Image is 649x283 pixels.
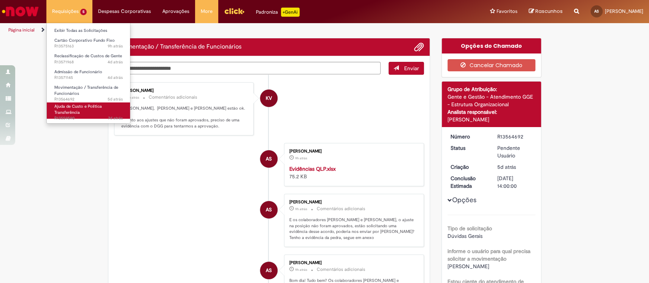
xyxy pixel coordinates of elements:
[47,36,130,50] a: Aberto R13575163 : Cartão Corporativo Fundo Fixo
[404,65,419,72] span: Enviar
[295,267,307,272] time: 29/09/2025 08:38:16
[266,150,272,168] span: AS
[47,27,130,35] a: Exibir Todas as Solicitações
[108,59,123,65] span: 4d atrás
[289,165,416,180] div: 75.2 KB
[260,150,278,168] div: Ana Luiza Pinheiro E Silva
[389,62,424,75] button: Enviar
[447,108,535,116] div: Analista responsável:
[594,9,599,14] span: AS
[47,52,130,66] a: Aberto R13571968 : Reclassificação de Custos de Gente
[295,267,307,272] span: 9h atrás
[54,75,123,81] span: R13571145
[54,115,123,121] span: R13559590
[224,5,244,17] img: click_logo_yellow_360x200.png
[108,115,123,121] time: 23/09/2025 15:01:39
[289,200,416,204] div: [PERSON_NAME]
[447,59,535,71] button: Cancelar Chamado
[529,8,563,15] a: Rascunhos
[605,8,643,14] span: [PERSON_NAME]
[497,133,533,140] div: R13564692
[445,133,492,140] dt: Número
[80,9,87,15] span: 5
[108,43,123,49] time: 29/09/2025 09:06:44
[108,96,123,102] span: 5d atrás
[47,68,130,82] a: Aberto R13571145 : Admissão de Funcionário
[98,8,151,15] span: Despesas Corporativas
[289,217,416,241] p: E os colaboradores [PERSON_NAME] e [PERSON_NAME], o ajuste na posição não foram aprovados, estão ...
[47,102,130,119] a: Aberto R13559590 : Ajuda de Custo e Política Transferência
[447,93,535,108] div: Gente e Gestão - Atendimento GGE - Estrutura Organizacional
[445,144,492,152] dt: Status
[54,85,118,96] span: Movimentação / Transferência de Funcionários
[295,207,307,211] span: 9h atrás
[447,263,489,270] span: [PERSON_NAME]
[281,8,300,17] p: +GenAi
[266,261,272,280] span: AS
[447,225,492,232] b: Tipo de solicitação
[54,69,102,75] span: Admissão de Funcionário
[54,104,102,115] span: Ajuda de Custo e Política Transferência
[497,144,533,159] div: Pendente Usuário
[317,266,365,273] small: Comentários adicionais
[447,85,535,93] div: Grupo de Atribuição:
[52,8,79,15] span: Requisições
[54,43,123,49] span: R13575163
[266,89,272,107] span: KV
[149,94,197,101] small: Comentários adicionais
[497,164,516,170] span: 5d atrás
[295,156,307,160] time: 29/09/2025 08:43:39
[317,206,365,212] small: Comentários adicionais
[289,149,416,154] div: [PERSON_NAME]
[54,96,123,102] span: R13564692
[445,163,492,171] dt: Criação
[8,27,35,33] a: Página inicial
[442,38,541,53] div: Opções do Chamado
[260,262,278,279] div: Ana Luiza Pinheiro E Silva
[108,96,123,102] time: 24/09/2025 18:51:29
[162,8,189,15] span: Aprovações
[108,115,123,121] span: 7d atrás
[497,163,533,171] div: 24/09/2025 18:51:27
[201,8,213,15] span: More
[447,116,535,123] div: [PERSON_NAME]
[260,90,278,107] div: Karine Vieira
[121,88,248,93] div: [PERSON_NAME]
[108,43,123,49] span: 9h atrás
[266,201,272,219] span: AS
[121,105,248,129] p: [PERSON_NAME], [PERSON_NAME] e [PERSON_NAME] estão ok. Quanto aos ajustes que não foram aprovados...
[54,53,122,59] span: Reclassificação de Custos de Gente
[114,44,241,50] h2: Movimentação / Transferência de Funcionários Histórico de tíquete
[108,59,123,65] time: 26/09/2025 17:16:20
[127,95,139,100] span: 9h atrás
[445,175,492,190] dt: Conclusão Estimada
[108,75,123,80] span: 4d atrás
[6,23,427,37] ul: Trilhas de página
[289,261,416,265] div: [PERSON_NAME]
[46,23,130,124] ul: Requisições
[447,248,530,262] b: informe o usuário para qual precisa solicitar a movimentação
[497,175,533,190] div: [DATE] 14:00:00
[260,201,278,219] div: Ana Luiza Pinheiro E Silva
[447,233,482,239] span: Dúvidas Gerais
[414,42,424,52] button: Adicionar anexos
[47,83,130,100] a: Aberto R13564692 : Movimentação / Transferência de Funcionários
[289,165,336,172] a: Evidências QLP.xlsx
[54,38,115,43] span: Cartão Corporativo Fundo Fixo
[114,62,381,75] textarea: Digite sua mensagem aqui...
[295,156,307,160] span: 9h atrás
[108,75,123,80] time: 26/09/2025 15:19:20
[295,207,307,211] time: 29/09/2025 08:38:35
[497,8,517,15] span: Favoritos
[256,8,300,17] div: Padroniza
[497,164,516,170] time: 24/09/2025 18:51:27
[54,59,123,65] span: R13571968
[1,4,40,19] img: ServiceNow
[127,95,139,100] time: 29/09/2025 08:52:41
[535,8,563,15] span: Rascunhos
